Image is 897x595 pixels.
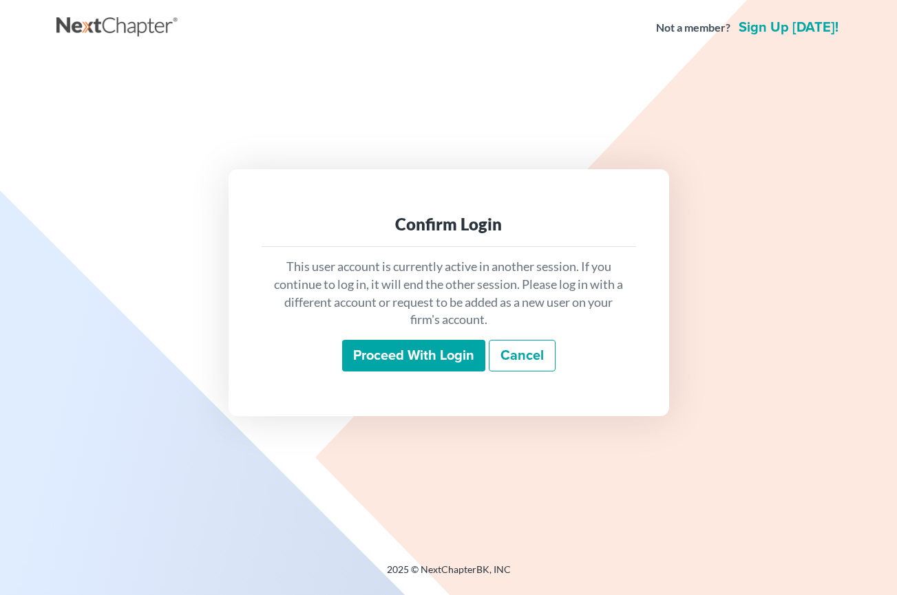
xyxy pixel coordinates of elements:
[489,340,556,371] a: Cancel
[342,340,485,371] input: Proceed with login
[273,213,625,235] div: Confirm Login
[273,258,625,329] p: This user account is currently active in another session. If you continue to log in, it will end ...
[656,20,730,36] strong: Not a member?
[736,21,841,34] a: Sign up [DATE]!
[56,563,841,587] div: 2025 © NextChapterBK, INC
